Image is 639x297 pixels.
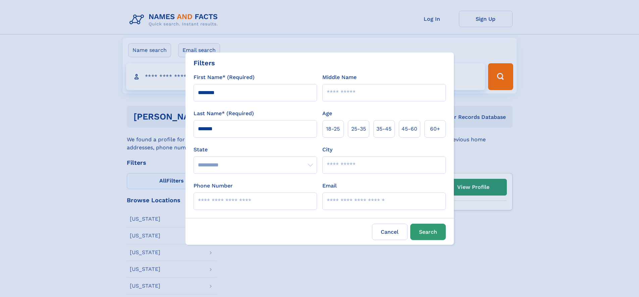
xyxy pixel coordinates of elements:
[322,109,332,118] label: Age
[410,224,446,240] button: Search
[194,182,233,190] label: Phone Number
[322,146,332,154] label: City
[430,125,440,133] span: 60+
[194,146,317,154] label: State
[194,73,255,81] label: First Name* (Required)
[194,109,254,118] label: Last Name* (Required)
[376,125,391,133] span: 35‑45
[326,125,340,133] span: 18‑25
[194,58,215,68] div: Filters
[322,73,357,81] label: Middle Name
[322,182,337,190] label: Email
[351,125,366,133] span: 25‑35
[372,224,408,240] label: Cancel
[402,125,417,133] span: 45‑60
